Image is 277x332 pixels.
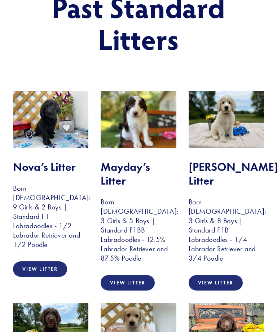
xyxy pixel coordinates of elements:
[13,160,88,174] h2: Nova’s Litter
[13,183,88,249] h3: Born [DEMOGRAPHIC_DATA]: 9 Girls & 2 Boys | Standard F1 Labradoodles - 1/2 Labrador Retriever and...
[101,275,155,291] a: View Litter
[189,197,264,263] h3: Born [DEMOGRAPHIC_DATA]: 3 Girls & 8 Boys | Standard F1B Labradoodles - 1/4 Labrador Retriever an...
[101,197,176,263] h3: Born [DEMOGRAPHIC_DATA]: 3 Girls & 5 Boys | Standard F1BB Labradoodles - 12.5% Labrador Retriever...
[189,160,264,188] h2: [PERSON_NAME]’s Litter
[189,275,243,291] a: View Litter
[101,160,176,188] h2: Mayday’s Litter
[13,261,67,277] a: View Litter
